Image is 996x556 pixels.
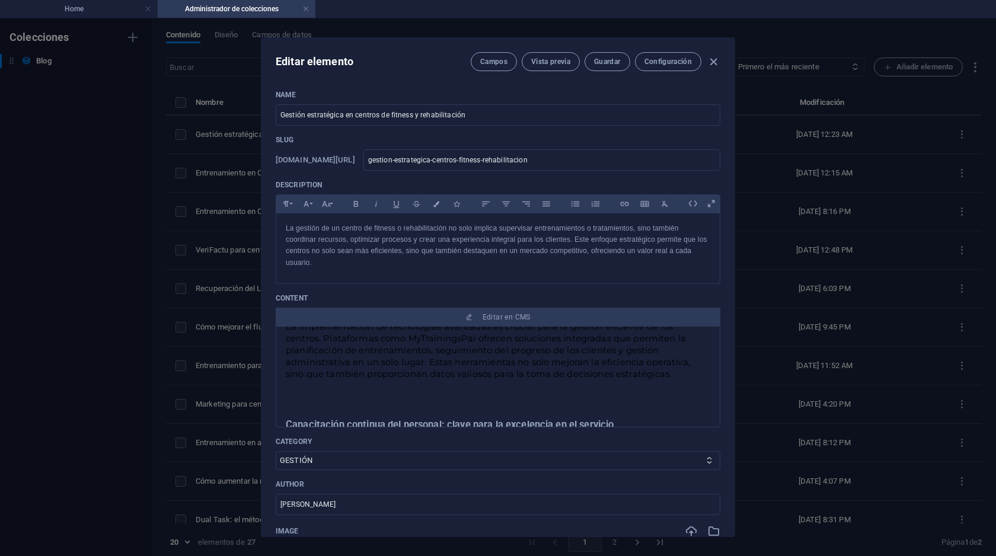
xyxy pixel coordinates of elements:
p: Name [276,90,720,100]
i: Abrir como superposición [702,194,720,213]
button: Vista previa [522,52,580,71]
p: Description [276,180,720,190]
h6: Slug es la URL bajo la cual puede encontrarse este elemento, por lo que debe ser única. [276,153,355,167]
span: Configuración [644,57,692,66]
button: Configuración [635,52,701,71]
button: Paragraph Format [276,196,295,212]
button: Icons [447,196,466,212]
button: Font Size [317,196,336,212]
button: Insert Link [615,196,634,212]
p: Category [276,437,720,446]
h2: Capacitación continua del personal: clave para la excelencia en el servicio [286,420,710,430]
button: Clear Formatting [655,196,674,212]
p: Slug [276,135,720,145]
button: Bold (⌘B) [346,196,365,212]
span: Vista previa [531,57,570,66]
button: Align Right [516,196,535,212]
h2: Editar elemento [276,55,353,69]
button: Italic (⌘I) [366,196,385,212]
button: Insert Table [635,196,654,212]
span: La implementación de tecnologías avanzadas es crucial para la gestión eficiente de los centros. P... [286,321,692,380]
span: Guardar [594,57,620,66]
button: Guardar [585,52,630,71]
span: Editar en CMS [483,312,531,322]
button: Align Justify [537,196,556,212]
p: Author [276,480,720,489]
button: Underline (⌘U) [387,196,406,212]
button: Align Center [496,196,515,212]
i: Editar HTML [684,194,702,213]
i: Selecciona una imagen del administrador de archivos o del catálogo [707,525,720,538]
button: Colors [427,196,446,212]
span: Campos [480,57,507,66]
button: Unordered List [566,196,585,212]
button: Editar en CMS [276,308,720,327]
p: Image [276,526,299,536]
h4: Administrador de colecciones [158,2,315,15]
button: Align Left [476,196,495,212]
button: Ordered List [586,196,605,212]
button: Font Family [296,196,315,212]
p: Content [276,293,720,303]
button: Campos [471,52,517,71]
p: La gestión de un centro de fitness o rehabilitación no solo implica supervisar entrenamientos o t... [286,223,710,269]
button: Strikethrough [407,196,426,212]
